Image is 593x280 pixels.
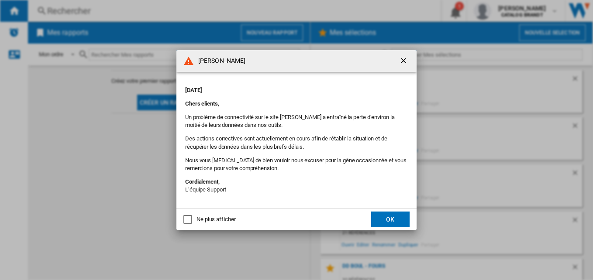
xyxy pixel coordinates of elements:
div: Ne plus afficher [197,215,235,223]
p: Un problème de connectivité sur le site [PERSON_NAME] a entraîné la perte d’environ la moitié de ... [185,113,408,129]
h4: [PERSON_NAME] [194,57,245,65]
strong: Cordialement, [185,178,220,185]
p: L’équipe Support [185,178,408,194]
md-checkbox: Ne plus afficher [183,215,235,224]
ng-md-icon: getI18NText('BUTTONS.CLOSE_DIALOG') [399,56,410,67]
strong: [DATE] [185,87,202,93]
p: Des actions correctives sont actuellement en cours afin de rétablir la situation et de récupérer ... [185,135,408,150]
button: getI18NText('BUTTONS.CLOSE_DIALOG') [396,52,413,70]
p: Nous vous [MEDICAL_DATA] de bien vouloir nous excuser pour la gêne occasionnée et vous remercions... [185,157,408,172]
button: OK [371,212,410,227]
strong: Chers clients, [185,100,219,107]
